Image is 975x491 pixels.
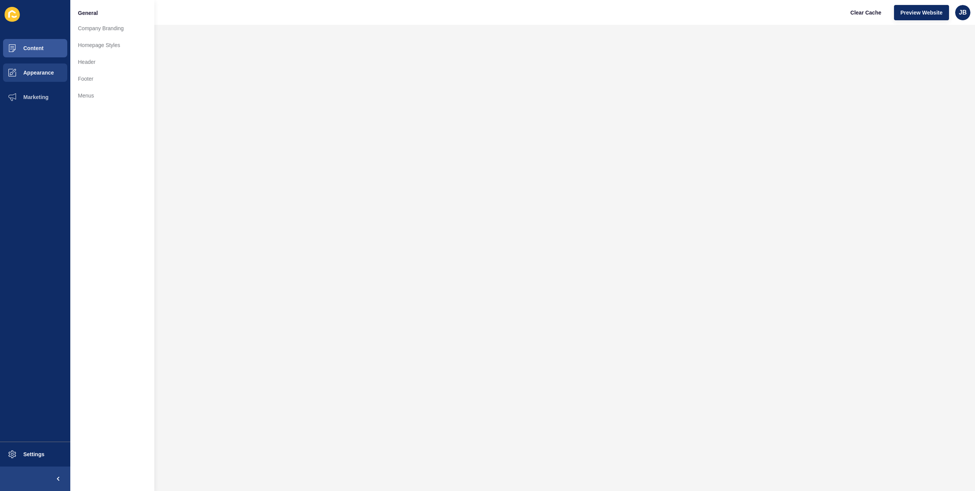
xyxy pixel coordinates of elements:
a: Homepage Styles [70,37,154,54]
a: Menus [70,87,154,104]
button: Clear Cache [844,5,888,20]
a: Company Branding [70,20,154,37]
span: General [78,9,98,17]
span: Clear Cache [850,9,881,16]
a: Header [70,54,154,70]
span: JB [959,9,967,16]
span: Preview Website [900,9,943,16]
button: Preview Website [894,5,949,20]
a: Footer [70,70,154,87]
